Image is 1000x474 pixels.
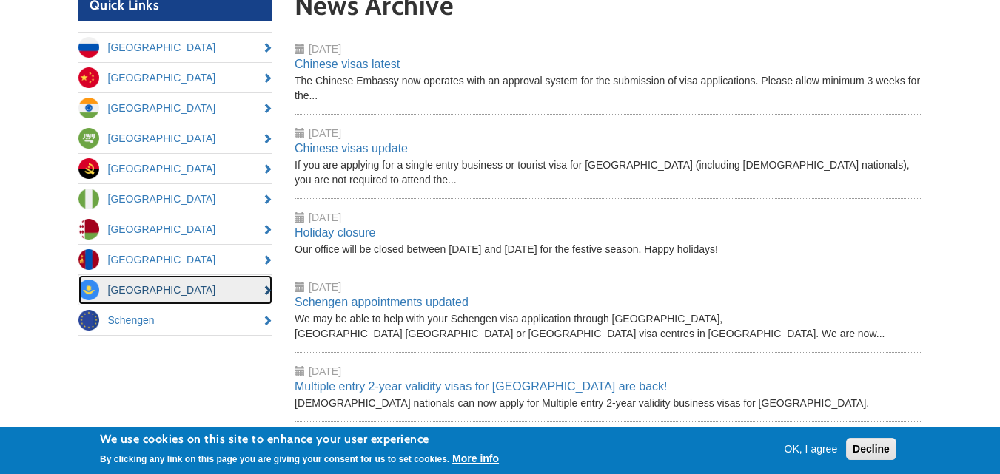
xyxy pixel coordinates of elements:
span: [DATE] [309,43,341,55]
a: [GEOGRAPHIC_DATA] [78,245,273,274]
span: The Chinese Embassy now operates with an approval system for the submission of visa applications.... [295,75,920,101]
span: Our office will be closed between [DATE] and [DATE] for the festive season. Happy holidays! [295,243,718,255]
a: Multiple entry 2-year validity visas for [GEOGRAPHIC_DATA] are back! [295,380,668,393]
span: [DATE] [309,127,341,139]
a: Schengen appointments updated [295,296,469,308]
span: [DATE] [309,365,341,377]
a: [GEOGRAPHIC_DATA] [78,214,273,244]
a: Schengen [78,305,273,335]
span: [DATE] [309,211,341,223]
a: [GEOGRAPHIC_DATA] [78,275,273,305]
h2: We use cookies on this site to enhance your user experience [100,431,499,447]
a: [GEOGRAPHIC_DATA] [78,123,273,153]
a: [GEOGRAPHIC_DATA] [78,154,273,183]
button: Decline [846,438,896,460]
a: Holiday closure [295,226,375,239]
span: We may be able to help with your Schengen visa application through [GEOGRAPHIC_DATA], [GEOGRAPHIC... [295,313,885,339]
a: [GEOGRAPHIC_DATA] [78,184,273,214]
a: [GEOGRAPHIC_DATA] [78,33,273,62]
a: Chinese visas latest [295,58,400,70]
p: By clicking any link on this page you are giving your consent for us to set cookies. [100,454,449,464]
span: [DEMOGRAPHIC_DATA] nationals can now apply for Multiple entry 2-year validity business visas for ... [295,397,869,409]
button: More info [452,451,499,466]
a: [GEOGRAPHIC_DATA] [78,63,273,92]
span: If you are applying for a single entry business or tourist visa for [GEOGRAPHIC_DATA] (including ... [295,159,910,186]
button: OK, I agree [779,441,844,456]
a: [GEOGRAPHIC_DATA] [78,93,273,123]
a: Chinese visas update [295,142,408,155]
span: [DATE] [309,281,341,293]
